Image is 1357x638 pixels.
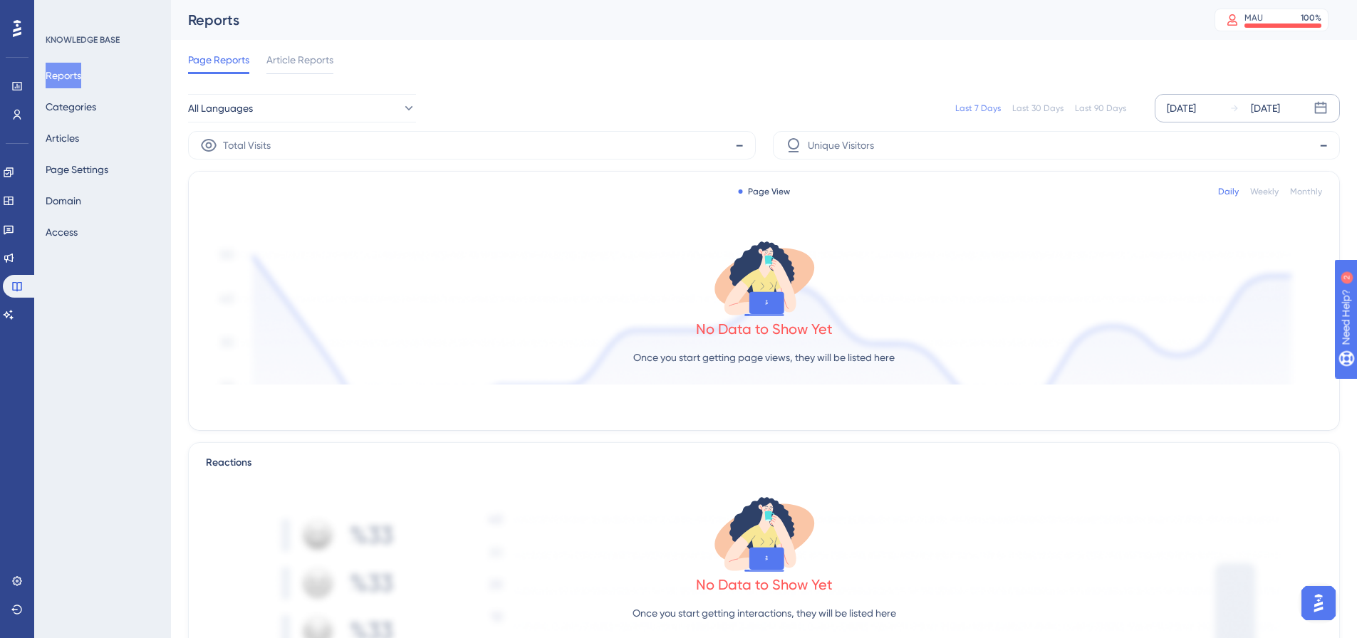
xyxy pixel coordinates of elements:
div: Last 90 Days [1075,103,1126,114]
button: Access [46,219,78,245]
div: Last 30 Days [1012,103,1064,114]
div: KNOWLEDGE BASE [46,34,120,46]
div: Last 7 Days [955,103,1001,114]
span: All Languages [188,100,253,117]
div: Monthly [1290,186,1322,197]
span: - [735,134,744,157]
div: Reactions [206,454,1322,471]
span: Unique Visitors [808,137,874,154]
div: Daily [1218,186,1239,197]
div: 2 [99,7,103,19]
div: [DATE] [1167,100,1196,117]
button: Page Settings [46,157,108,182]
iframe: UserGuiding AI Assistant Launcher [1297,582,1340,624]
p: Once you start getting interactions, they will be listed here [633,605,896,622]
button: Categories [46,94,96,120]
span: - [1319,134,1328,157]
span: Article Reports [266,51,333,68]
div: Page View [738,186,790,197]
button: Domain [46,188,81,214]
span: Total Visits [223,137,271,154]
span: Page Reports [188,51,249,68]
div: 100 % [1301,12,1321,23]
button: Articles [46,125,79,151]
div: No Data to Show Yet [696,319,833,339]
div: Reports [188,10,1179,30]
button: Reports [46,63,81,88]
div: [DATE] [1251,100,1280,117]
div: MAU [1244,12,1263,23]
div: No Data to Show Yet [696,575,833,595]
p: Once you start getting page views, they will be listed here [633,349,895,366]
span: Need Help? [33,4,89,21]
button: All Languages [188,94,416,122]
div: Weekly [1250,186,1279,197]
